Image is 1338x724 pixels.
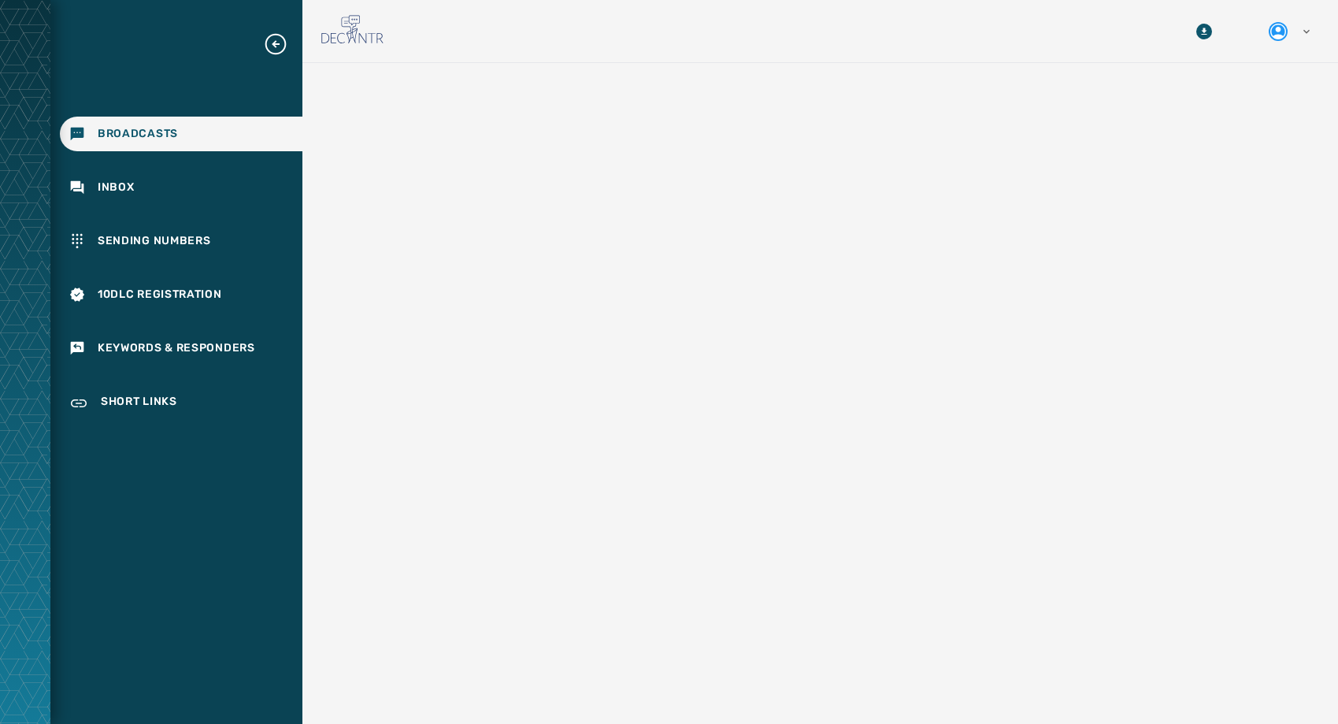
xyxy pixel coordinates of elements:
span: Inbox [98,180,135,195]
span: Sending Numbers [98,233,211,249]
a: Navigate to Broadcasts [60,117,302,151]
a: Navigate to 10DLC Registration [60,277,302,312]
button: Download Menu [1190,17,1218,46]
span: Keywords & Responders [98,340,255,356]
a: Navigate to Inbox [60,170,302,205]
button: Expand sub nav menu [263,32,301,57]
a: Navigate to Short Links [60,384,302,422]
span: Broadcasts [98,126,178,142]
a: Navigate to Sending Numbers [60,224,302,258]
button: User settings [1262,16,1319,47]
span: 10DLC Registration [98,287,222,303]
a: Navigate to Keywords & Responders [60,331,302,366]
span: Short Links [101,394,177,413]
